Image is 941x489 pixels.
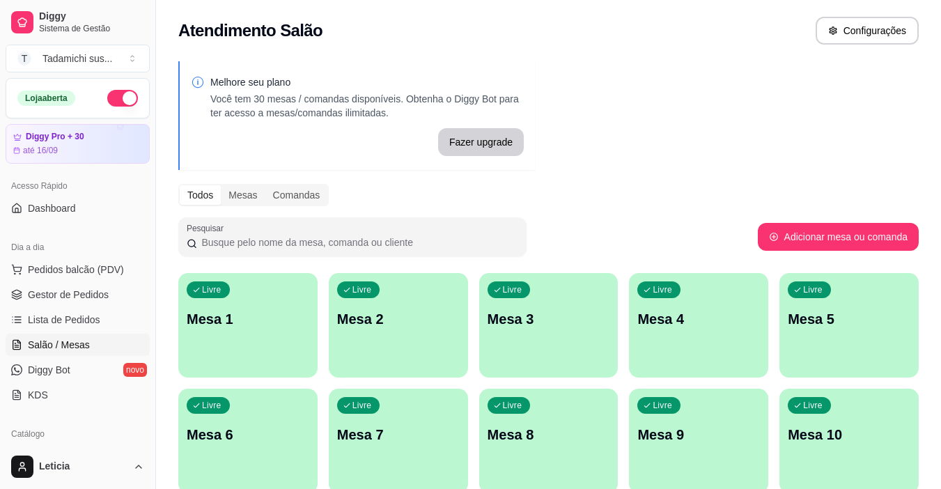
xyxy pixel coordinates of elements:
p: Mesa 3 [488,309,610,329]
p: Mesa 8 [488,425,610,444]
a: Salão / Mesas [6,334,150,356]
span: KDS [28,388,48,402]
p: Livre [202,284,221,295]
p: Mesa 2 [337,309,460,329]
button: Fazer upgrade [438,128,524,156]
p: Livre [503,400,522,411]
div: Acesso Rápido [6,175,150,197]
a: KDS [6,384,150,406]
span: Lista de Pedidos [28,313,100,327]
p: Livre [352,400,372,411]
p: Mesa 1 [187,309,309,329]
span: Diggy [39,10,144,23]
div: Catálogo [6,423,150,445]
span: Diggy Bot [28,363,70,377]
div: Tadamichi sus ... [42,52,112,65]
span: Pedidos balcão (PDV) [28,263,124,277]
p: Livre [352,284,372,295]
div: Mesas [221,185,265,205]
span: T [17,52,31,65]
div: Comandas [265,185,328,205]
p: Livre [803,284,823,295]
article: Diggy Pro + 30 [26,132,84,142]
span: Leticia [39,460,127,473]
div: Dia a dia [6,236,150,258]
article: até 16/09 [23,145,58,156]
p: Livre [503,284,522,295]
p: Mesa 4 [637,309,760,329]
button: LivreMesa 1 [178,273,318,378]
p: Livre [202,400,221,411]
span: Dashboard [28,201,76,215]
input: Pesquisar [197,235,518,249]
a: Gestor de Pedidos [6,284,150,306]
p: Mesa 9 [637,425,760,444]
span: Salão / Mesas [28,338,90,352]
p: Mesa 6 [187,425,309,444]
a: Diggy Pro + 30até 16/09 [6,124,150,164]
div: Loja aberta [17,91,75,106]
button: Pedidos balcão (PDV) [6,258,150,281]
a: Dashboard [6,197,150,219]
p: Livre [653,400,672,411]
p: Mesa 5 [788,309,910,329]
p: Você tem 30 mesas / comandas disponíveis. Obtenha o Diggy Bot para ter acesso a mesas/comandas il... [210,92,524,120]
div: Todos [180,185,221,205]
p: Mesa 10 [788,425,910,444]
a: Lista de Pedidos [6,309,150,331]
button: LivreMesa 3 [479,273,619,378]
button: LivreMesa 4 [629,273,768,378]
a: Diggy Botnovo [6,359,150,381]
span: Sistema de Gestão [39,23,144,34]
button: Configurações [816,17,919,45]
button: Alterar Status [107,90,138,107]
button: Leticia [6,450,150,483]
button: LivreMesa 2 [329,273,468,378]
h2: Atendimento Salão [178,20,322,42]
p: Melhore seu plano [210,75,524,89]
button: LivreMesa 5 [779,273,919,378]
button: Select a team [6,45,150,72]
p: Livre [803,400,823,411]
p: Mesa 7 [337,425,460,444]
label: Pesquisar [187,222,228,234]
span: Gestor de Pedidos [28,288,109,302]
button: Adicionar mesa ou comanda [758,223,919,251]
a: DiggySistema de Gestão [6,6,150,39]
p: Livre [653,284,672,295]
